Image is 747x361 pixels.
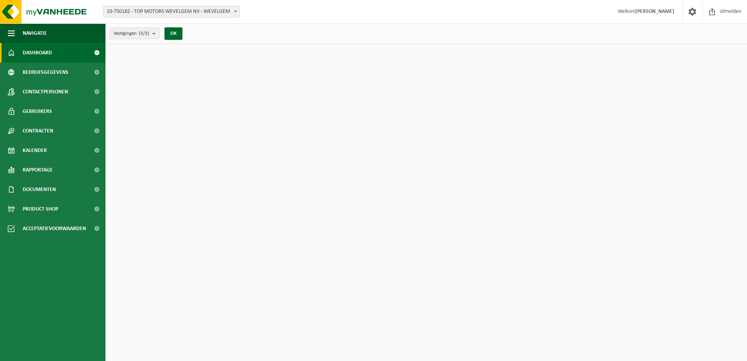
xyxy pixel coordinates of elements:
[104,6,239,17] span: 10-750182 - TOP MOTORS WEVELGEM NV - WEVELGEM
[23,141,47,160] span: Kalender
[23,219,86,238] span: Acceptatievoorwaarden
[23,43,52,63] span: Dashboard
[23,23,47,43] span: Navigatie
[23,82,68,102] span: Contactpersonen
[114,28,149,39] span: Vestigingen
[139,31,149,36] count: (3/3)
[23,160,53,180] span: Rapportage
[23,121,53,141] span: Contracten
[164,27,182,40] button: OK
[103,6,240,18] span: 10-750182 - TOP MOTORS WEVELGEM NV - WEVELGEM
[23,63,68,82] span: Bedrijfsgegevens
[23,180,56,199] span: Documenten
[23,199,58,219] span: Product Shop
[635,9,674,14] strong: [PERSON_NAME]
[23,102,52,121] span: Gebruikers
[109,27,160,39] button: Vestigingen(3/3)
